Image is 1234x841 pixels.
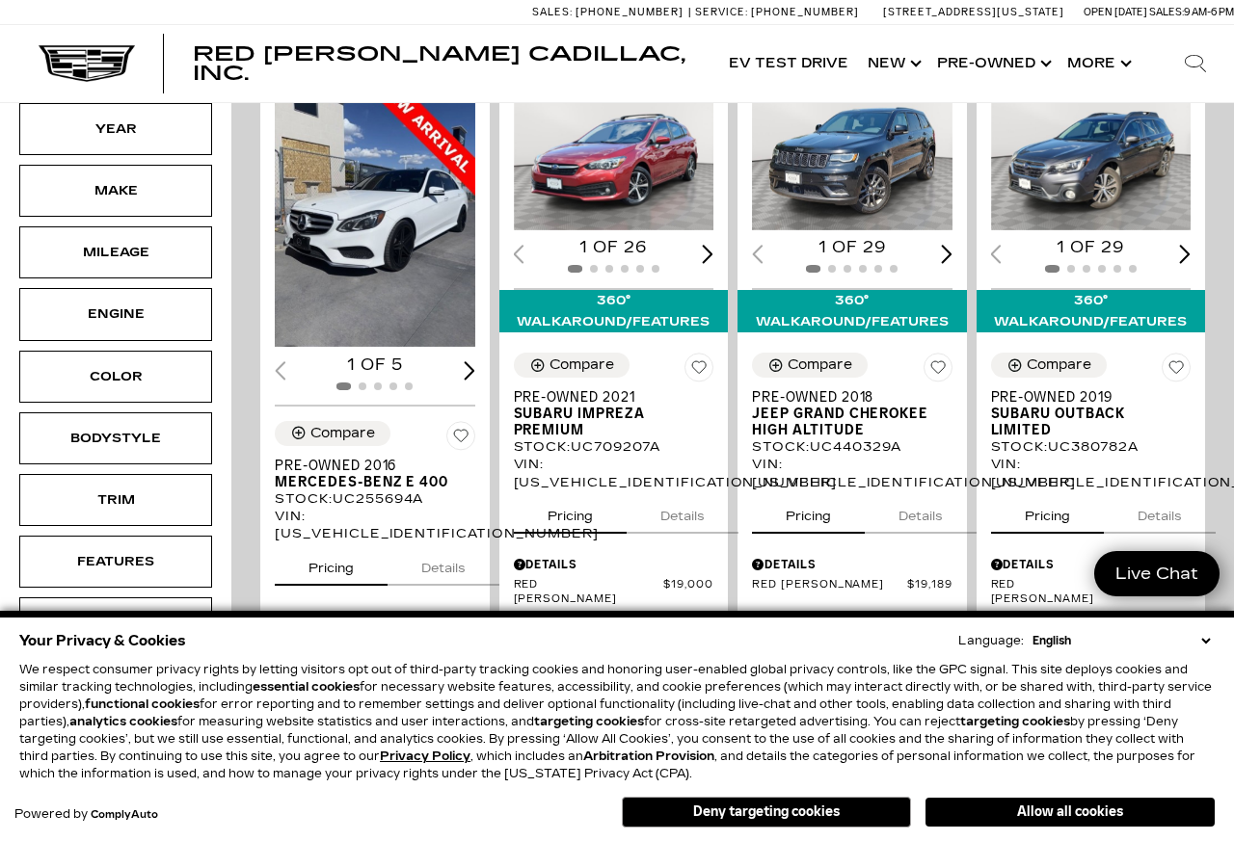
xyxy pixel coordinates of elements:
[991,456,1192,490] div: VIN: [US_VEHICLE_IDENTIFICATION_NUMBER]
[1058,25,1138,102] button: More
[275,80,475,347] div: 1 / 2
[663,578,713,607] span: $19,000
[883,6,1064,18] a: [STREET_ADDRESS][US_STATE]
[960,715,1070,728] strong: targeting cookies
[275,80,475,347] img: 2016 Mercedes-Benz E-Class E 400 1
[752,491,865,534] button: pricing tab
[67,551,164,572] div: Features
[991,406,1177,438] span: Subaru Outback Limited
[702,245,713,263] div: Next slide
[752,456,952,490] div: VIN: [US_VEHICLE_IDENTIFICATION_NUMBER]
[991,353,1107,378] button: Compare Vehicle
[752,389,952,438] a: Pre-Owned 2018Jeep Grand Cherokee High Altitude
[275,421,390,446] button: Compare Vehicle
[1184,6,1234,18] span: 9 AM-6 PM
[19,474,212,526] div: TrimTrim
[688,7,864,17] a: Service: [PHONE_NUMBER]
[69,715,177,728] strong: analytics cookies
[958,635,1024,646] div: Language:
[752,237,952,258] div: 1 of 29
[514,80,714,230] div: 1 / 2
[752,389,938,406] span: Pre-Owned 2018
[1094,551,1220,596] a: Live Chat
[19,627,186,654] span: Your Privacy & Cookies
[275,508,475,542] div: VIN: [US_VEHICLE_IDENTIFICATION_NUMBER]
[627,491,738,534] button: details tab
[752,353,868,378] button: Compare Vehicle
[622,797,911,828] button: Deny targeting cookies
[14,808,158,821] div: Powered by
[1149,6,1184,18] span: Sales:
[514,491,627,534] button: pricing tab
[865,491,977,534] button: details tab
[1084,6,1147,18] span: Open [DATE]
[1027,356,1091,374] div: Compare
[991,556,1192,573] div: Pricing Details - Pre-Owned 2019 Subaru Outback Limited
[752,578,907,592] span: Red [PERSON_NAME]
[752,80,952,230] img: 2018 Jeep Grand Cherokee High Altitude 1
[991,438,1192,456] div: Stock : UC380782A
[275,458,461,474] span: Pre-Owned 2016
[977,290,1206,332] div: 360° WalkAround/Features
[464,361,475,380] div: Next slide
[499,290,729,332] div: 360° WalkAround/Features
[858,25,927,102] a: New
[751,6,859,18] span: [PHONE_NUMBER]
[907,578,952,592] span: $19,189
[991,389,1192,438] a: Pre-Owned 2019Subaru Outback Limited
[991,578,1192,607] a: Red [PERSON_NAME] $20,000
[514,389,714,438] a: Pre-Owned 2021Subaru Impreza Premium
[514,438,714,456] div: Stock : UC709207A
[514,578,664,607] span: Red [PERSON_NAME]
[388,543,499,586] button: details tab
[752,556,952,573] div: Pricing Details - Pre-Owned 2018 Jeep Grand Cherokee High Altitude
[19,165,212,217] div: MakeMake
[991,80,1192,230] div: 1 / 2
[991,237,1192,258] div: 1 of 29
[67,428,164,449] div: Bodystyle
[1162,353,1191,389] button: Save Vehicle
[532,7,688,17] a: Sales: [PHONE_NUMBER]
[67,118,164,140] div: Year
[19,661,1215,782] p: We respect consumer privacy rights by letting visitors opt out of third-party tracking cookies an...
[684,353,713,389] button: Save Vehicle
[583,749,714,763] strong: Arbitration Provision
[719,25,858,102] a: EV Test Drive
[752,578,952,592] a: Red [PERSON_NAME] $19,189
[1179,245,1191,263] div: Next slide
[991,578,1139,607] span: Red [PERSON_NAME]
[514,578,714,607] a: Red [PERSON_NAME] $19,000
[752,406,938,438] span: Jeep Grand Cherokee High Altitude
[67,489,164,511] div: Trim
[991,389,1177,406] span: Pre-Owned 2019
[67,180,164,201] div: Make
[991,491,1104,534] button: pricing tab
[534,715,644,728] strong: targeting cookies
[1106,563,1208,585] span: Live Chat
[310,425,375,442] div: Compare
[275,608,475,625] div: Pricing Details - Pre-Owned 2016 Mercedes-Benz E 400
[514,237,714,258] div: 1 of 26
[695,6,748,18] span: Service:
[1104,491,1216,534] button: details tab
[924,353,952,389] button: Save Vehicle
[275,355,475,376] div: 1 of 5
[514,389,700,406] span: Pre-Owned 2021
[514,406,700,438] span: Subaru Impreza Premium
[514,556,714,573] div: Pricing Details - Pre-Owned 2021 Subaru Impreza Premium
[752,80,952,230] div: 1 / 2
[85,697,200,711] strong: functional cookies
[514,353,630,378] button: Compare Vehicle
[67,242,164,263] div: Mileage
[738,290,967,332] div: 360° WalkAround/Features
[380,749,470,763] u: Privacy Policy
[19,536,212,588] div: FeaturesFeatures
[67,303,164,325] div: Engine
[19,351,212,403] div: ColorColor
[991,80,1192,230] img: 2019 Subaru Outback Limited 1
[275,490,475,508] div: Stock : UC255694A
[927,25,1058,102] a: Pre-Owned
[19,597,212,649] div: FueltypeFueltype
[275,474,461,490] span: Mercedes-Benz E 400
[91,809,158,821] a: ComplyAuto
